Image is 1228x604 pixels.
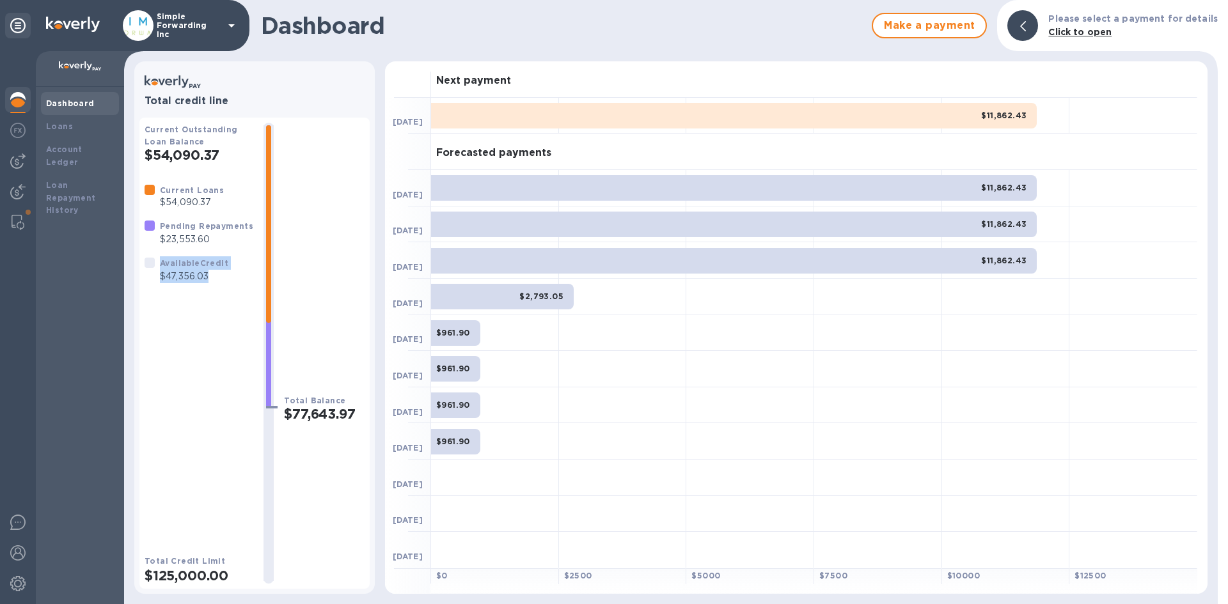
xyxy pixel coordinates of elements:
[145,147,253,163] h2: $54,090.37
[519,291,563,301] b: $2,793.05
[160,196,224,209] p: $54,090.37
[947,571,980,580] b: $ 10000
[46,121,73,131] b: Loans
[46,180,96,215] b: Loan Repayment History
[10,123,26,138] img: Foreign exchange
[1048,13,1218,24] b: Please select a payment for details
[284,406,365,422] h2: $77,643.97
[393,298,423,308] b: [DATE]
[145,125,238,146] b: Current Outstanding Loan Balance
[981,183,1027,192] b: $11,862.43
[1074,571,1106,580] b: $ 12500
[436,147,551,159] h3: Forecasted payments
[157,12,221,39] p: Simple Forwarding Inc
[981,256,1027,265] b: $11,862.43
[160,258,228,268] b: Available Credit
[393,117,423,127] b: [DATE]
[393,262,423,272] b: [DATE]
[145,95,365,107] h3: Total credit line
[436,437,470,446] b: $961.90
[819,571,847,580] b: $ 7500
[393,226,423,235] b: [DATE]
[393,190,423,199] b: [DATE]
[393,479,423,489] b: [DATE]
[160,270,228,283] p: $47,356.03
[145,556,225,566] b: Total Credit Limit
[883,18,975,33] span: Make a payment
[981,111,1027,120] b: $11,862.43
[46,144,83,167] b: Account Ledger
[436,75,511,87] h3: Next payment
[393,371,423,380] b: [DATE]
[691,571,720,580] b: $ 5000
[284,396,345,405] b: Total Balance
[145,568,253,584] h2: $125,000.00
[564,571,592,580] b: $ 2500
[393,552,423,561] b: [DATE]
[436,364,470,373] b: $961.90
[981,219,1027,229] b: $11,862.43
[160,233,253,246] p: $23,553.60
[436,571,448,580] b: $ 0
[5,13,31,38] div: Unpin categories
[393,443,423,453] b: [DATE]
[393,515,423,525] b: [DATE]
[393,334,423,344] b: [DATE]
[872,13,987,38] button: Make a payment
[436,400,470,410] b: $961.90
[436,328,470,337] b: $961.90
[160,221,253,231] b: Pending Repayments
[160,185,224,195] b: Current Loans
[46,98,95,108] b: Dashboard
[1048,27,1112,37] b: Click to open
[46,17,100,32] img: Logo
[261,12,865,39] h1: Dashboard
[393,407,423,417] b: [DATE]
